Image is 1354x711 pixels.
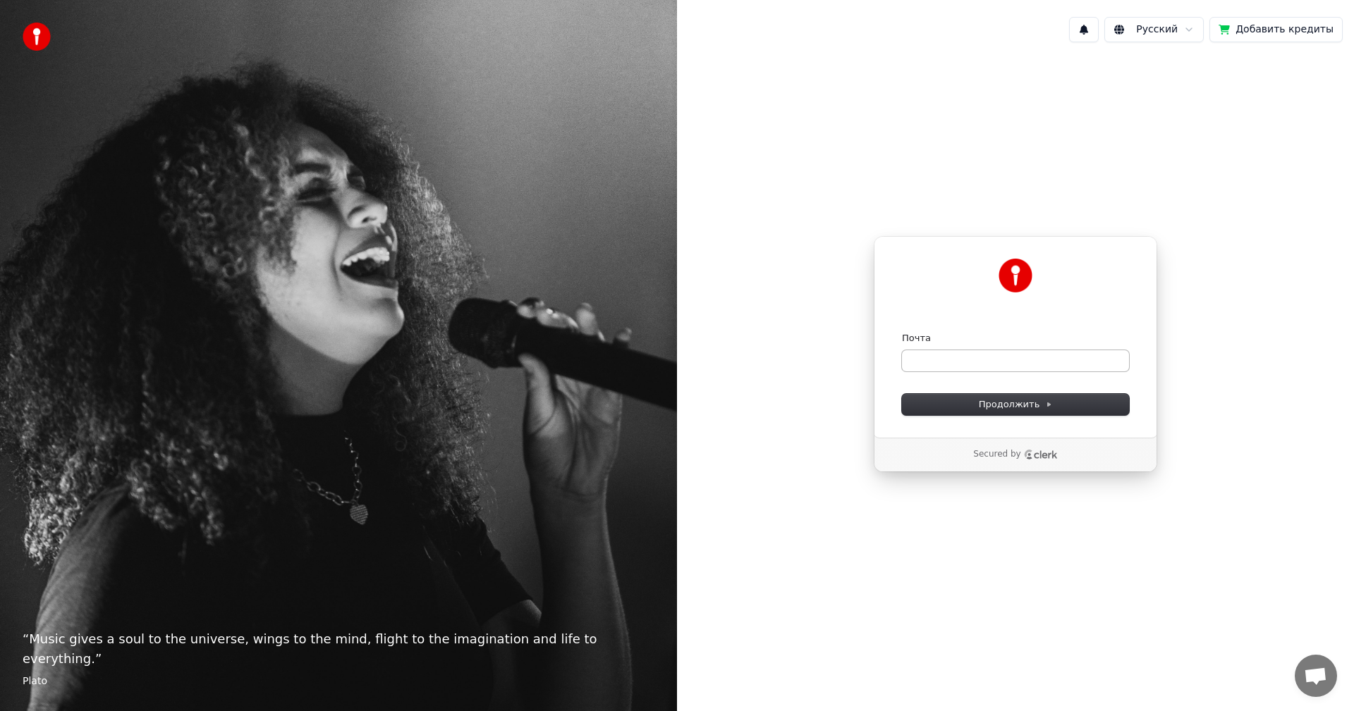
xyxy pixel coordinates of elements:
a: Clerk logo [1024,450,1058,459]
p: “ Music gives a soul to the universe, wings to the mind, flight to the imagination and life to ev... [23,629,654,669]
button: Добавить кредиты [1209,17,1343,42]
img: Youka [999,259,1032,292]
label: Почта [902,332,931,345]
span: Продолжить [979,398,1053,411]
footer: Plato [23,674,654,688]
div: Відкритий чат [1295,655,1337,697]
p: Secured by [973,449,1020,460]
img: youka [23,23,51,51]
button: Продолжить [902,394,1129,415]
